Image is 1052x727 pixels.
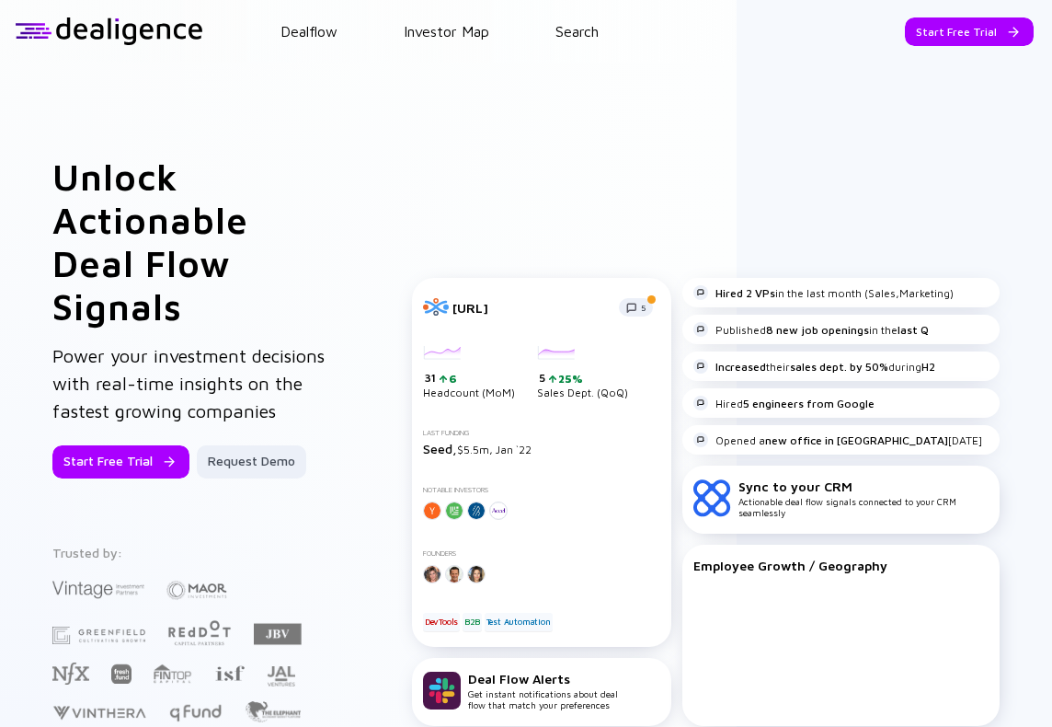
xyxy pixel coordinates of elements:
[468,671,618,710] div: Get instant notifications about deal flow that match your preferences
[468,671,618,687] div: Deal Flow Alerts
[921,360,935,374] strong: H2
[52,663,89,685] img: NFX
[168,701,223,723] img: Q Fund
[214,664,245,681] img: Israel Secondary Fund
[52,704,146,721] img: Vinthera
[423,346,515,399] div: Headcount (MoM)
[463,613,482,631] div: B2B
[404,23,489,40] a: Investor Map
[693,285,954,300] div: in the last month (Sales,Marketing)
[537,346,628,399] div: Sales Dept. (QoQ)
[693,322,929,337] div: Published in the
[898,323,929,337] strong: last Q
[905,17,1034,46] button: Start Free Trial
[423,441,457,456] span: Seed,
[52,627,145,644] img: Greenfield Partners
[556,372,583,386] div: 25%
[790,360,888,374] strong: sales dept. by 50%
[715,360,766,374] strong: Increased
[52,445,189,479] button: Start Free Trial
[197,445,306,479] button: Request Demo
[423,441,660,456] div: $5.5m, Jan `22
[280,23,337,40] a: Dealflow
[425,371,515,386] div: 31
[738,479,989,494] div: Sync to your CRM
[743,397,875,410] strong: 5 engineers from Google
[245,701,301,722] img: The Elephant
[423,429,660,437] div: Last Funding
[52,155,338,328] h1: Unlock Actionable Deal Flow Signals
[539,371,628,386] div: 5
[447,372,457,386] div: 6
[693,558,989,573] div: Employee Growth / Geography
[693,433,982,447] div: Opened a [DATE]
[267,666,295,687] img: JAL Ventures
[485,613,553,631] div: Test Automation
[254,622,302,646] img: JBV Capital
[738,479,989,518] div: Actionable deal flow signals connected to your CRM seamlessly
[52,545,336,560] div: Trusted by:
[452,300,608,316] div: [URL]
[167,617,232,647] img: Red Dot Capital Partners
[166,575,227,606] img: Maor Investments
[52,579,144,600] img: Vintage Investment Partners
[423,486,660,494] div: Notable Investors
[766,323,869,337] strong: 8 new job openings
[693,396,875,410] div: Hired
[154,664,192,684] img: FINTOP Capital
[555,23,599,40] a: Search
[423,549,660,558] div: Founders
[765,433,948,447] strong: new office in [GEOGRAPHIC_DATA]
[52,345,325,421] span: Power your investment decisions with real-time insights on the fastest growing companies
[423,613,460,631] div: DevTools
[715,286,775,300] strong: Hired 2 VPs
[693,359,935,374] div: their during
